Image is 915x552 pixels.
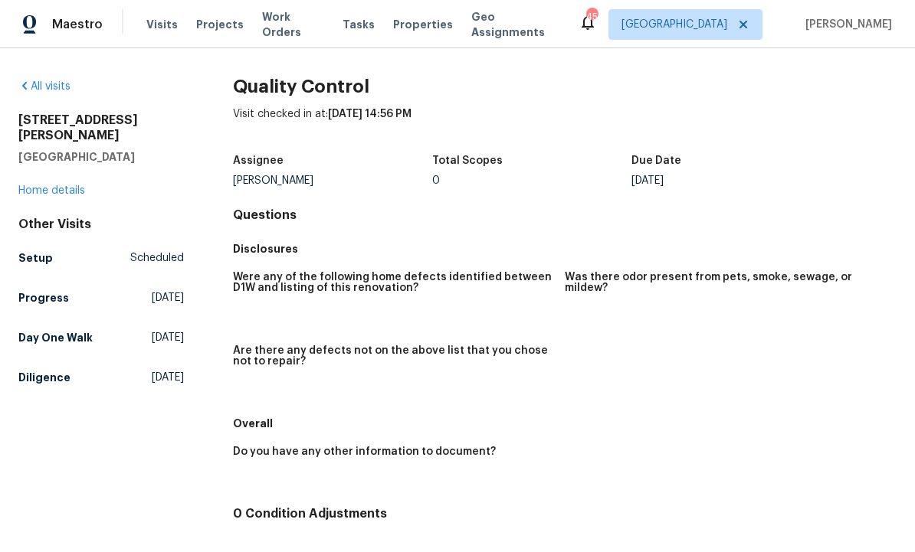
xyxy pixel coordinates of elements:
h5: Day One Walk [18,330,93,345]
h5: [GEOGRAPHIC_DATA] [18,149,184,165]
span: Visits [146,17,178,32]
div: Visit checked in at: [233,106,897,146]
div: [PERSON_NAME] [233,175,432,186]
h4: Questions [233,207,897,223]
a: Progress[DATE] [18,284,184,312]
span: [DATE] 14:56 PM [328,109,412,119]
a: Home details [18,185,85,196]
span: Scheduled [130,250,184,266]
span: [PERSON_NAME] [799,17,892,32]
div: [DATE] [631,175,831,186]
span: [DATE] [152,370,184,385]
h2: [STREET_ADDRESS][PERSON_NAME] [18,113,184,143]
div: Other Visits [18,217,184,232]
a: Diligence[DATE] [18,364,184,391]
span: [GEOGRAPHIC_DATA] [621,17,727,32]
h5: Due Date [631,155,681,166]
h5: Disclosures [233,241,897,256]
h5: Are there any defects not on the above list that you chose not to repair? [233,345,553,367]
span: Maestro [52,17,103,32]
h5: Was there odor present from pets, smoke, sewage, or mildew? [565,272,884,293]
h5: Diligence [18,370,71,385]
h4: 0 Condition Adjustments [233,506,897,521]
h5: Do you have any other information to document? [233,446,496,457]
div: 0 [432,175,631,186]
span: [DATE] [152,330,184,345]
div: 45 [586,9,597,24]
h2: Quality Control [233,79,897,94]
span: Geo Assignments [471,9,560,40]
h5: Overall [233,416,897,431]
h5: Were any of the following home defects identified between D1W and listing of this renovation? [233,272,553,293]
span: Tasks [343,19,375,30]
a: SetupScheduled [18,244,184,272]
span: [DATE] [152,290,184,305]
a: Day One Walk[DATE] [18,324,184,351]
a: All visits [18,81,71,92]
h5: Setup [18,250,53,266]
h5: Progress [18,290,69,305]
span: Projects [196,17,244,32]
h5: Total Scopes [432,155,503,166]
span: Properties [393,17,453,32]
span: Work Orders [262,9,324,40]
h5: Assignee [233,155,284,166]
